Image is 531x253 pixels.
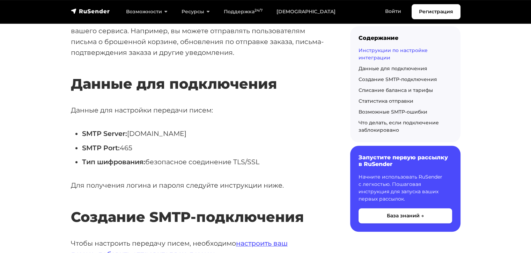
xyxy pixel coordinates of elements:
[255,8,263,13] sup: 24/7
[71,105,328,116] p: Данные для настройки передачи писем:
[359,208,452,223] button: База знаний →
[412,4,460,19] a: Регистрация
[82,144,120,152] strong: SMTP Port:
[71,180,328,191] p: Для получения логина и пароля следуйте инструкции ниже.
[359,154,452,167] h6: Запустите первую рассылку в RuSender
[217,5,270,19] a: Поддержка24/7
[359,109,427,115] a: Возможные SMTP-ошибки
[82,157,328,167] li: безопасное соединение TLS/SSL
[359,120,439,133] a: Что делать, если подключение заблокировано
[359,76,437,82] a: Создание SMTP-подключения
[359,65,427,72] a: Данные для подключения
[82,128,328,139] li: [DOMAIN_NAME]
[71,55,328,92] h2: Данные для подключения
[270,5,342,19] a: [DEMOGRAPHIC_DATA]
[359,47,428,61] a: Инструкции по настройке интеграции
[359,173,452,203] p: Начните использовать RuSender с легкостью. Пошаговая инструкция для запуска ваших первых рассылок.
[175,5,217,19] a: Ресурсы
[71,188,328,225] h2: Создание SMTP-подключения
[71,15,328,58] p: С помощью SMTP также можно отправлять транзакционные письма с вашего сервиса. Например, вы можете...
[82,129,127,138] strong: SMTP Server:
[82,143,328,153] li: 465
[82,158,145,166] strong: Тип шифрования:
[359,98,413,104] a: Статистика отправки
[378,4,408,19] a: Войти
[119,5,175,19] a: Возможности
[350,146,460,231] a: Запустите первую рассылку в RuSender Начните использовать RuSender с легкостью. Пошаговая инструк...
[359,35,452,41] div: Содержание
[71,8,110,15] img: RuSender
[359,87,433,93] a: Списание баланса и тарифы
